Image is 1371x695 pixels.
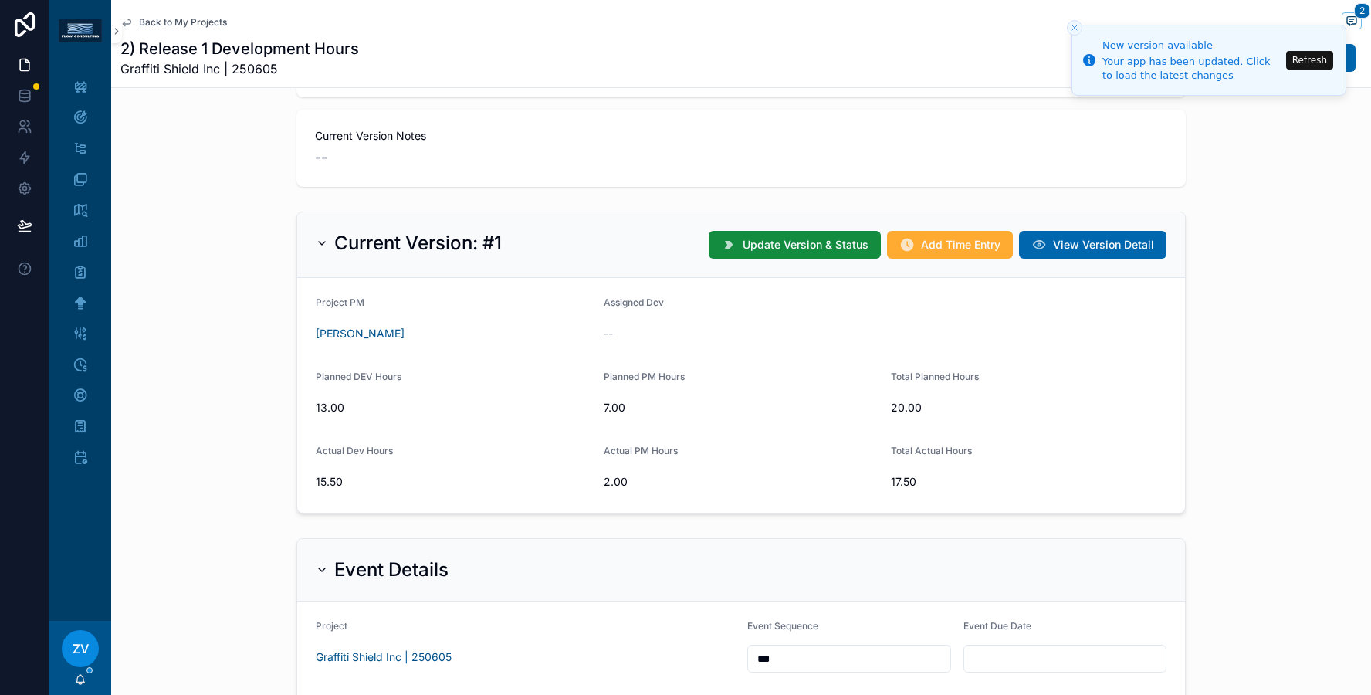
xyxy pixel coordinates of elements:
[120,38,359,59] h1: 2) Release 1 Development Hours
[316,620,347,632] span: Project
[1019,231,1166,259] button: View Version Detail
[604,474,879,490] span: 2.00
[921,237,1000,253] span: Add Time Entry
[316,649,452,665] a: Graffiti Shield Inc | 250605
[1102,55,1281,83] div: Your app has been updated. Click to load the latest changes
[316,445,393,456] span: Actual Dev Hours
[604,297,664,308] span: Assigned Dev
[604,400,879,415] span: 7.00
[1354,3,1370,19] span: 2
[49,62,111,491] div: scrollable content
[334,231,502,256] h2: Current Version: #1
[1286,51,1333,69] button: Refresh
[315,128,1167,144] span: Current Version Notes
[1102,38,1281,53] div: New version available
[1342,12,1362,32] button: 2
[604,371,685,382] span: Planned PM Hours
[1067,20,1082,36] button: Close toast
[73,639,89,658] span: ZV
[334,558,449,582] h2: Event Details
[316,371,401,382] span: Planned DEV Hours
[316,326,405,341] a: [PERSON_NAME]
[59,19,102,42] img: App logo
[316,474,591,490] span: 15.50
[315,147,327,168] span: --
[316,297,364,308] span: Project PM
[891,474,1166,490] span: 17.50
[139,16,227,29] span: Back to My Projects
[316,400,591,415] span: 13.00
[747,620,818,632] span: Event Sequence
[1053,237,1154,253] span: View Version Detail
[743,237,868,253] span: Update Version & Status
[891,371,979,382] span: Total Planned Hours
[963,620,1031,632] span: Event Due Date
[891,445,972,456] span: Total Actual Hours
[891,400,1166,415] span: 20.00
[604,326,613,341] span: --
[120,16,227,29] a: Back to My Projects
[709,231,881,259] button: Update Version & Status
[120,59,359,78] span: Graffiti Shield Inc | 250605
[887,231,1013,259] button: Add Time Entry
[604,445,678,456] span: Actual PM Hours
